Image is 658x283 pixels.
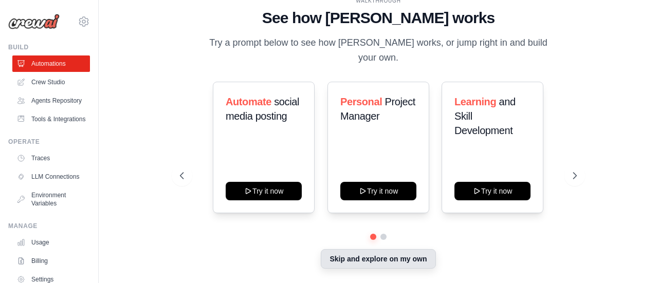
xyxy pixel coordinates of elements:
[206,35,551,66] p: Try a prompt below to see how [PERSON_NAME] works, or jump right in and build your own.
[12,111,90,127] a: Tools & Integrations
[8,222,90,230] div: Manage
[12,187,90,212] a: Environment Variables
[12,74,90,90] a: Crew Studio
[12,55,90,72] a: Automations
[454,96,516,136] span: and Skill Development
[454,182,531,200] button: Try it now
[8,14,60,29] img: Logo
[454,96,496,107] span: Learning
[321,249,435,269] button: Skip and explore on my own
[180,9,576,27] h1: See how [PERSON_NAME] works
[607,234,658,283] iframe: Chat Widget
[340,96,415,122] span: Project Manager
[12,234,90,251] a: Usage
[340,96,382,107] span: Personal
[8,138,90,146] div: Operate
[8,43,90,51] div: Build
[226,96,271,107] span: Automate
[12,150,90,166] a: Traces
[226,182,302,200] button: Try it now
[12,253,90,269] a: Billing
[12,168,90,185] a: LLM Connections
[12,92,90,109] a: Agents Repository
[340,182,416,200] button: Try it now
